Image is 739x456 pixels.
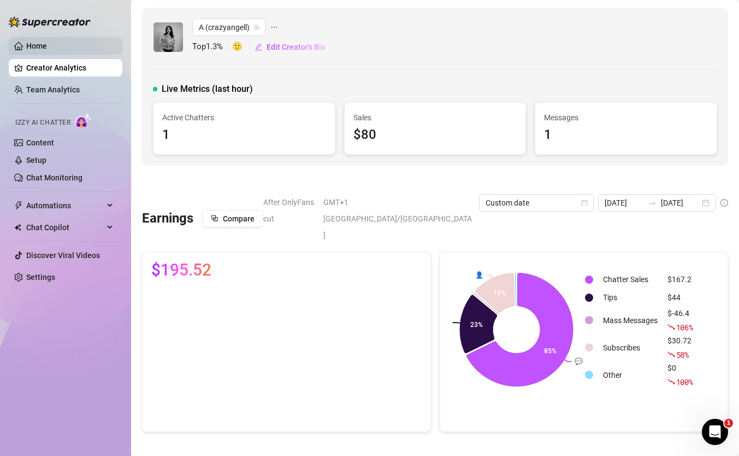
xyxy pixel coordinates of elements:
td: Other [599,362,662,388]
div: $167.2 [667,273,693,285]
a: Content [26,138,54,147]
span: Automations [26,197,104,214]
text: 💬 [575,357,583,365]
a: Discover Viral Videos [26,251,100,260]
span: Live Metrics (last hour) [162,83,253,96]
iframe: Intercom live chat [702,419,728,445]
span: edit [255,43,262,51]
td: Mass Messages [599,307,662,334]
div: $0 [667,362,693,388]
td: Subscribes [599,335,662,361]
div: $-46.4 [667,307,693,334]
span: A (crazyangell) [199,19,259,36]
span: GMT+1 [GEOGRAPHIC_DATA]/[GEOGRAPHIC_DATA] [323,194,472,243]
a: Chat Monitoring [26,173,82,182]
input: End date [661,197,700,209]
span: fall [667,350,675,358]
span: Active Chatters [162,112,326,124]
div: 1 [544,125,708,145]
span: team [253,24,260,31]
span: Izzy AI Chatter [15,118,70,128]
span: Sales [353,112,517,124]
span: calendar [581,200,588,206]
span: ellipsis [270,19,278,36]
span: to [648,198,657,207]
span: Custom date [486,195,587,211]
span: 100 % [676,377,693,387]
span: Edit Creator's Bio [267,43,326,51]
img: AI Chatter [75,113,92,129]
span: 106 % [676,322,693,332]
img: logo-BBDzfeDw.svg [9,16,91,27]
button: Edit Creator's Bio [254,38,326,56]
div: $44 [667,291,693,303]
span: Top 1.3 % [192,40,232,54]
span: 58 % [676,349,689,360]
span: After OnlyFans cut [263,194,317,227]
span: Chat Copilot [26,219,104,236]
span: Messages [544,112,708,124]
span: $195.52 [151,261,211,279]
span: Compare [223,214,255,223]
h3: Earnings [142,210,193,227]
text: 💸 [441,318,449,326]
div: $30.72 [667,335,693,361]
a: Creator Analytics [26,59,114,77]
span: fall [667,378,675,385]
td: Tips [599,289,662,306]
div: 1 [162,125,326,145]
span: thunderbolt [14,201,23,210]
text: 👤 [475,271,483,279]
span: 1 [724,419,733,428]
a: Setup [26,156,46,165]
span: fall [667,323,675,331]
span: block [211,214,218,222]
img: A [153,22,183,52]
span: info-circle [720,199,728,207]
a: Team Analytics [26,85,80,94]
td: Chatter Sales [599,271,662,288]
input: Start date [605,197,643,209]
span: swap-right [648,198,657,207]
img: Chat Copilot [14,224,21,231]
span: 🙂 [232,40,254,54]
button: Compare [202,210,263,227]
div: $80 [353,125,517,145]
a: Settings [26,273,55,282]
a: Home [26,42,47,50]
